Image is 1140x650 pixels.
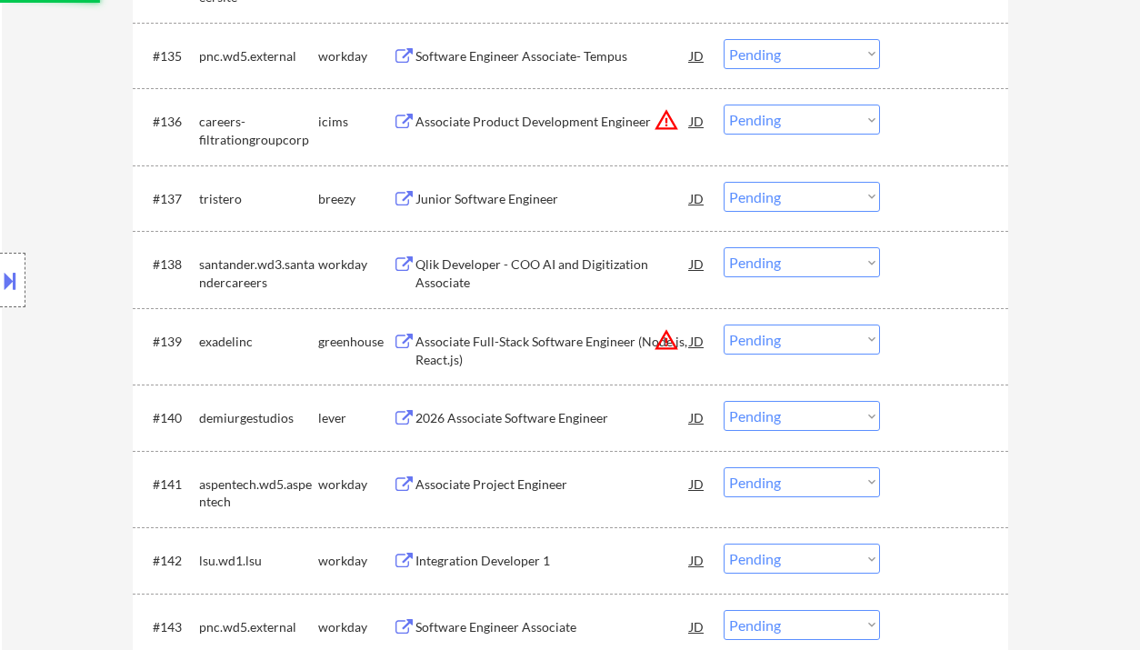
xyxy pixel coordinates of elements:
div: JD [688,544,706,576]
div: aspentech.wd5.aspentech [199,475,318,511]
div: JD [688,325,706,357]
div: workday [318,618,393,636]
div: icims [318,113,393,131]
div: breezy [318,190,393,208]
button: warning_amber [654,107,679,133]
div: Qlik Developer - COO AI and Digitization Associate [415,255,690,291]
div: Software Engineer Associate [415,618,690,636]
div: greenhouse [318,333,393,351]
div: workday [318,475,393,494]
div: #142 [153,552,185,570]
div: workday [318,255,393,274]
div: #143 [153,618,185,636]
div: 2026 Associate Software Engineer [415,409,690,427]
div: workday [318,47,393,65]
button: warning_amber [654,327,679,353]
div: Associate Full-Stack Software Engineer (Node.js, React.js) [415,333,690,368]
div: JD [688,610,706,643]
div: JD [688,182,706,215]
div: lever [318,409,393,427]
div: JD [688,401,706,434]
div: lsu.wd1.lsu [199,552,318,570]
div: JD [688,39,706,72]
div: #135 [153,47,185,65]
div: JD [688,467,706,500]
div: Associate Product Development Engineer [415,113,690,131]
div: pnc.wd5.external [199,618,318,636]
div: workday [318,552,393,570]
div: #141 [153,475,185,494]
div: Associate Project Engineer [415,475,690,494]
div: Software Engineer Associate- Tempus [415,47,690,65]
div: JD [688,247,706,280]
div: JD [688,105,706,137]
div: Integration Developer 1 [415,552,690,570]
div: Junior Software Engineer [415,190,690,208]
div: pnc.wd5.external [199,47,318,65]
